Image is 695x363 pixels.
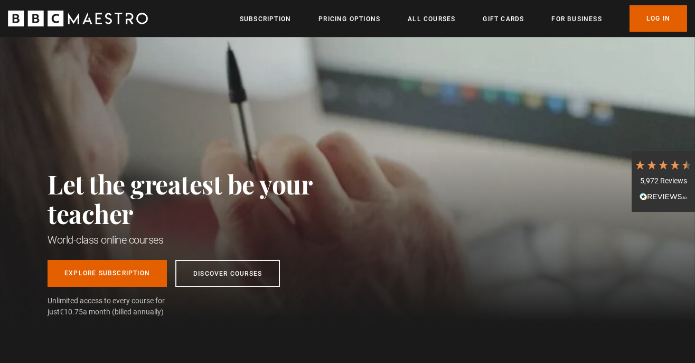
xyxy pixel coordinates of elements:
div: 4.7 Stars [634,159,692,171]
img: REVIEWS.io [640,193,687,200]
a: Discover Courses [175,260,280,287]
span: Unlimited access to every course for just a month (billed annually) [48,295,190,318]
a: For business [551,14,602,24]
div: 5,972 Reviews [634,176,692,187]
nav: Primary [240,5,687,32]
h1: World-class online courses [48,232,359,247]
a: Log In [630,5,687,32]
div: 5,972 ReviewsRead All Reviews [632,151,695,212]
a: Pricing Options [318,14,380,24]
h2: Let the greatest be your teacher [48,169,359,228]
a: Explore Subscription [48,260,167,287]
svg: BBC Maestro [8,11,148,26]
span: €10.75 [60,308,83,316]
a: Subscription [240,14,291,24]
a: All Courses [408,14,455,24]
a: Gift Cards [483,14,524,24]
div: Read All Reviews [634,191,692,204]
